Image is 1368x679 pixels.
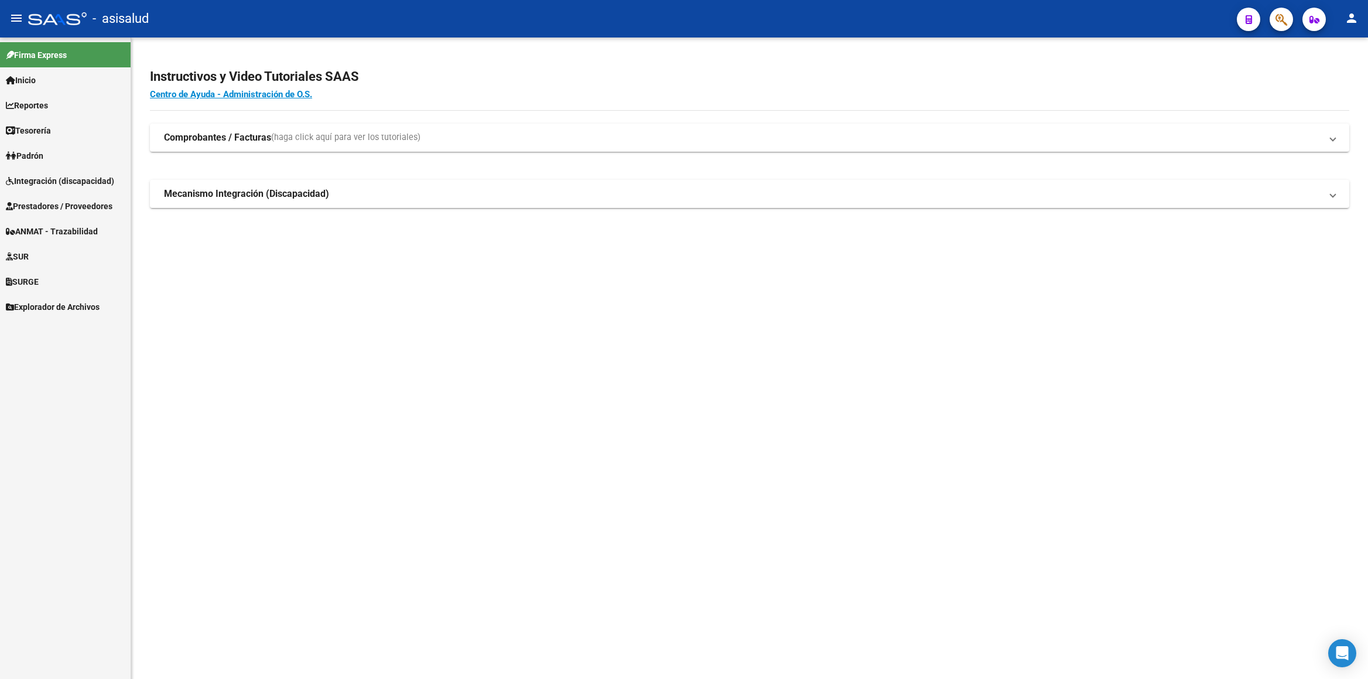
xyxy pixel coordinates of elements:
span: SUR [6,250,29,263]
div: Open Intercom Messenger [1328,639,1356,667]
span: Inicio [6,74,36,87]
span: - asisalud [93,6,149,32]
span: Padrón [6,149,43,162]
strong: Mecanismo Integración (Discapacidad) [164,187,329,200]
span: ANMAT - Trazabilidad [6,225,98,238]
span: Firma Express [6,49,67,62]
mat-icon: person [1345,11,1359,25]
strong: Comprobantes / Facturas [164,131,271,144]
span: Prestadores / Proveedores [6,200,112,213]
h2: Instructivos y Video Tutoriales SAAS [150,66,1349,88]
a: Centro de Ayuda - Administración de O.S. [150,89,312,100]
mat-icon: menu [9,11,23,25]
span: Tesorería [6,124,51,137]
span: Integración (discapacidad) [6,175,114,187]
mat-expansion-panel-header: Comprobantes / Facturas(haga click aquí para ver los tutoriales) [150,124,1349,152]
span: Explorador de Archivos [6,301,100,313]
span: (haga click aquí para ver los tutoriales) [271,131,420,144]
span: Reportes [6,99,48,112]
span: SURGE [6,275,39,288]
mat-expansion-panel-header: Mecanismo Integración (Discapacidad) [150,180,1349,208]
